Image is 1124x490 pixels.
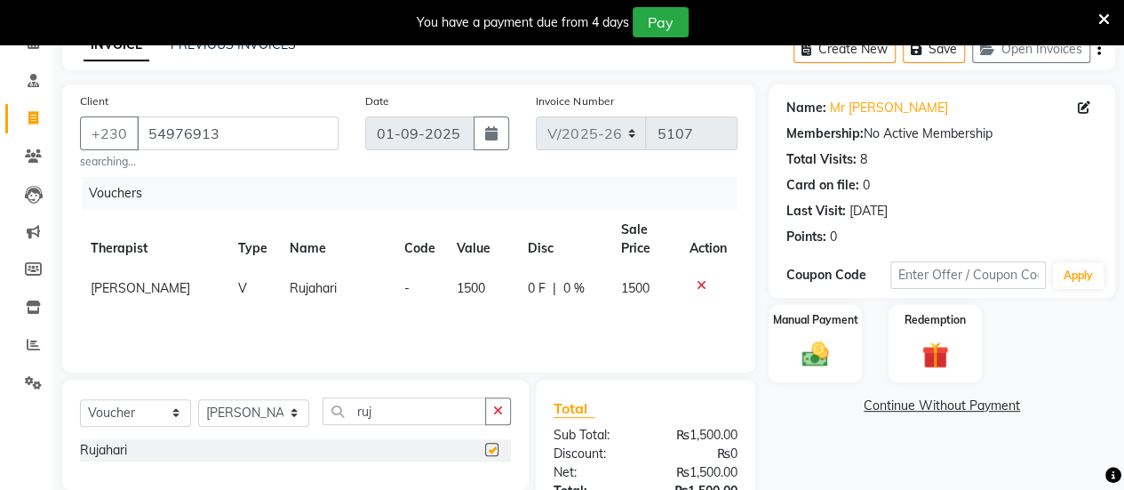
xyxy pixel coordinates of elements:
div: 0 [863,176,870,195]
th: Therapist [80,210,227,269]
button: Save [903,36,965,63]
div: Points: [786,228,826,246]
span: | [553,279,556,298]
th: Code [394,210,446,269]
label: Date [365,93,389,109]
span: - [404,280,410,296]
div: Rujahari [80,441,127,460]
div: Last Visit: [786,202,846,221]
button: Pay [633,7,689,37]
th: Action [679,210,737,269]
div: Sub Total: [540,426,646,445]
small: searching... [80,154,339,170]
div: Membership: [786,125,864,143]
th: Disc [517,210,610,269]
td: V [227,269,278,309]
div: 0 [830,228,837,246]
div: ₨1,500.00 [645,426,751,445]
img: _cash.svg [793,339,837,370]
div: [DATE] [849,202,888,221]
a: Mr [PERSON_NAME] [830,99,948,117]
a: INVOICE [84,29,149,61]
button: Open Invoices [972,36,1090,63]
span: 0 F [528,279,546,298]
div: Total Visits: [786,150,857,169]
div: Coupon Code [786,266,890,285]
label: Redemption [905,312,966,328]
div: ₨0 [645,445,751,463]
span: 0 % [563,279,585,298]
input: Search [323,398,486,425]
label: Manual Payment [773,312,858,328]
button: Create New [793,36,896,63]
button: +230 [80,116,139,150]
th: Value [446,210,517,269]
button: Apply [1053,262,1104,289]
div: No Active Membership [786,125,1097,143]
span: [PERSON_NAME] [91,280,190,296]
span: Rujahari [289,280,336,296]
div: Net: [540,463,646,482]
div: ₨1,500.00 [645,463,751,482]
input: Enter Offer / Coupon Code [890,261,1046,289]
input: Search by Name/Mobile/Email/Code [137,116,339,150]
img: _gift.svg [913,339,957,372]
div: 8 [860,150,867,169]
th: Sale Price [610,210,679,269]
label: Invoice Number [536,93,613,109]
a: Continue Without Payment [772,397,1112,415]
div: Name: [786,99,826,117]
th: Name [278,210,393,269]
span: 1500 [621,280,650,296]
th: Type [227,210,278,269]
div: Card on file: [786,176,859,195]
span: 1500 [457,280,485,296]
label: Client [80,93,108,109]
div: Discount: [540,445,646,463]
span: Total [554,399,594,418]
div: You have a payment due from 4 days [417,13,629,32]
div: Vouchers [82,177,751,210]
a: PREVIOUS INVOICES [171,36,296,52]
